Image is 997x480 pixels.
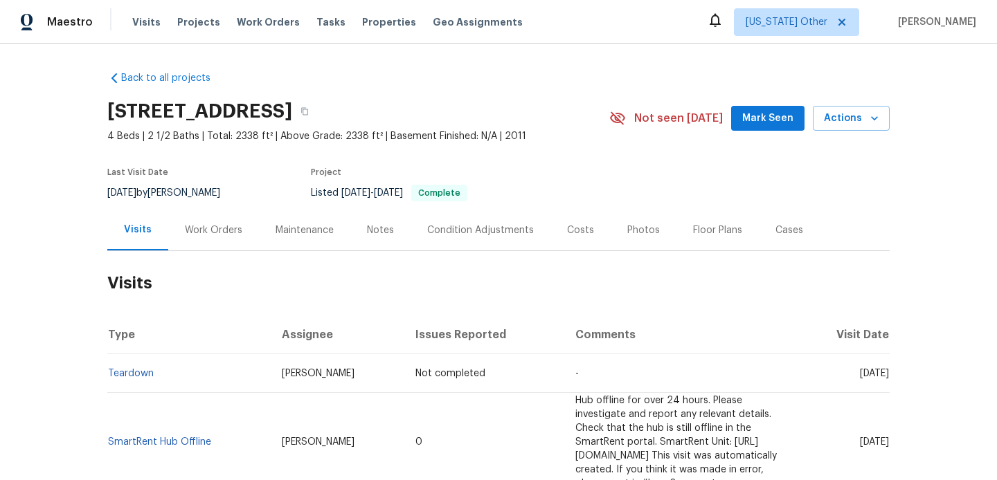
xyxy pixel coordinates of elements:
span: [PERSON_NAME] [892,15,976,29]
span: 4 Beds | 2 1/2 Baths | Total: 2338 ft² | Above Grade: 2338 ft² | Basement Finished: N/A | 2011 [107,129,609,143]
span: - [575,369,579,378]
span: [DATE] [374,188,403,198]
span: Mark Seen [742,110,793,127]
h2: [STREET_ADDRESS] [107,104,292,118]
span: [DATE] [860,437,889,447]
div: Work Orders [185,223,242,237]
span: Geo Assignments [433,15,523,29]
th: Visit Date [799,315,890,354]
span: Complete [413,189,466,197]
div: Floor Plans [693,223,742,237]
span: [PERSON_NAME] [282,437,354,447]
span: Project [311,168,341,176]
div: Photos [627,223,660,237]
th: Type [107,315,271,354]
span: 0 [415,437,422,447]
span: [DATE] [860,369,889,378]
span: Actions [824,110,879,127]
h2: Visits [107,251,890,315]
span: Work Orders [237,15,300,29]
span: Listed [311,188,467,198]
div: Visits [124,223,152,237]
span: [US_STATE] Other [746,15,827,29]
div: Condition Adjustments [427,223,534,237]
button: Actions [813,106,890,131]
span: Not seen [DATE] [634,111,723,125]
div: Costs [567,223,594,237]
span: Maestro [47,15,93,29]
span: [DATE] [341,188,370,198]
span: Tasks [316,17,345,27]
div: Maintenance [276,223,334,237]
th: Issues Reported [404,315,564,354]
th: Comments [564,315,799,354]
span: Projects [177,15,220,29]
span: Visits [132,15,161,29]
a: Back to all projects [107,71,240,85]
span: [PERSON_NAME] [282,369,354,378]
button: Mark Seen [731,106,805,131]
span: Last Visit Date [107,168,168,176]
span: [DATE] [107,188,136,198]
div: Notes [367,223,394,237]
div: Cases [775,223,803,237]
span: Properties [362,15,416,29]
span: - [341,188,403,198]
a: SmartRent Hub Offline [108,437,211,447]
a: Teardown [108,369,154,378]
span: Not completed [415,369,485,378]
div: by [PERSON_NAME] [107,185,237,201]
th: Assignee [271,315,405,354]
